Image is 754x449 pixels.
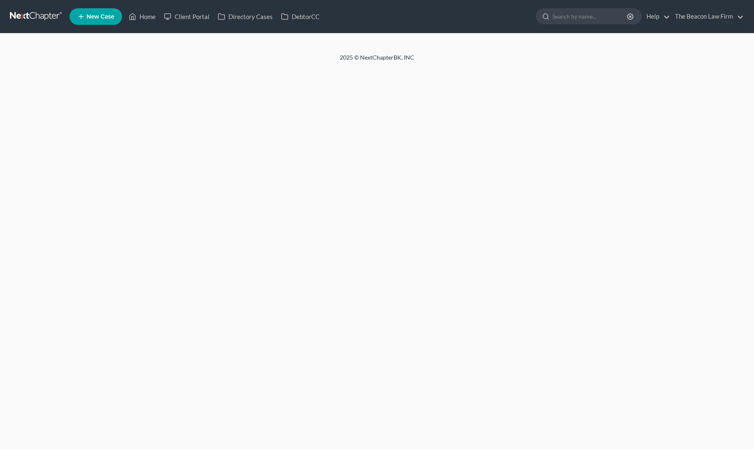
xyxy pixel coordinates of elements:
a: Directory Cases [214,9,277,24]
a: DebtorCC [277,9,324,24]
div: 2025 © NextChapterBK, INC [141,53,613,68]
input: Search by name... [552,9,628,24]
span: New Case [86,14,114,20]
a: Help [642,9,670,24]
a: The Beacon Law Firm [671,9,744,24]
a: Client Portal [160,9,214,24]
a: Home [125,9,160,24]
